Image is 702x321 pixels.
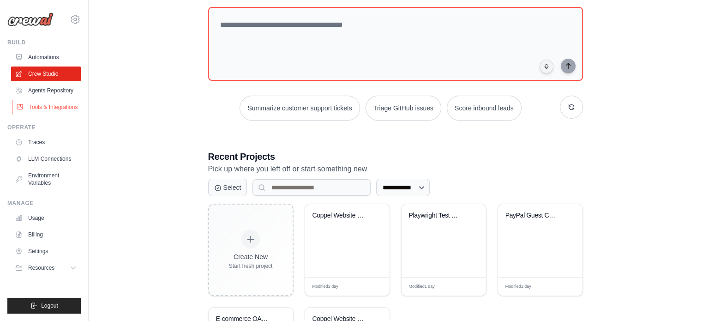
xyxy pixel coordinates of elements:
div: Create New [229,252,273,261]
button: Score inbound leads [447,96,522,121]
div: Build [7,39,81,46]
div: Playwright Test Generator [409,212,465,220]
span: Resources [28,264,54,272]
a: Billing [11,227,81,242]
span: Edit [560,283,568,290]
div: Coppel Website Data Extraction [312,212,368,220]
span: Modified 1 day [312,284,338,290]
div: Manage [7,200,81,207]
img: Logo [7,12,54,26]
button: Resources [11,260,81,275]
button: Triage GitHub issues [366,96,441,121]
span: Modified 1 day [505,284,531,290]
a: Traces [11,135,81,150]
span: Logout [41,302,58,309]
a: Tools & Integrations [12,100,82,115]
button: Click to speak your automation idea [540,60,553,73]
button: Get new suggestions [560,96,583,119]
a: Environment Variables [11,168,81,190]
p: Pick up where you left off or start something new [208,163,583,175]
a: Settings [11,244,81,259]
a: LLM Connections [11,151,81,166]
div: Operate [7,124,81,131]
div: Start fresh project [229,262,273,270]
button: Select [208,179,247,196]
a: Usage [11,211,81,225]
a: Agents Repository [11,83,81,98]
div: PayPal Guest Checkout Validation - Helix Web Platform [505,212,561,220]
span: Edit [464,283,472,290]
button: Logout [7,298,81,314]
button: Summarize customer support tickets [240,96,360,121]
h3: Recent Projects [208,150,583,163]
a: Crew Studio [11,67,81,81]
a: Automations [11,50,81,65]
span: Edit [367,283,375,290]
span: Modified 1 day [409,284,435,290]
